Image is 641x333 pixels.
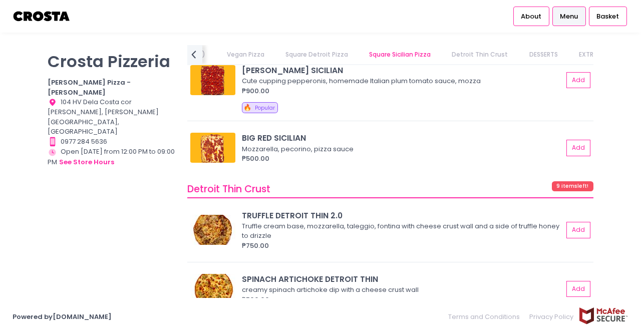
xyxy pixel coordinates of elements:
[521,12,541,22] span: About
[190,65,235,95] img: RONI SICILIAN
[275,45,358,64] a: Square Detroit Pizza
[243,103,251,112] span: 🔥
[566,222,590,238] button: Add
[578,307,628,324] img: mcafee-secure
[360,45,441,64] a: Square Sicilian Pizza
[569,45,610,64] a: EXTRAS
[596,12,619,22] span: Basket
[560,12,578,22] span: Menu
[190,133,235,163] img: BIG RED SICILIAN
[255,104,275,112] span: Popular
[242,86,563,96] div: ₱900.00
[566,72,590,89] button: Add
[442,45,518,64] a: Detroit Thin Crust
[242,154,563,164] div: ₱500.00
[242,210,563,221] div: TRUFFLE DETROIT THIN 2.0
[552,181,594,191] span: 9 items left!
[13,312,112,321] a: Powered by[DOMAIN_NAME]
[242,241,563,251] div: ₱750.00
[242,65,563,76] div: [PERSON_NAME] SICILIAN
[566,281,590,297] button: Add
[48,137,175,147] div: 0977 284 5636
[48,78,131,97] b: [PERSON_NAME] Pizza - [PERSON_NAME]
[190,215,235,245] img: TRUFFLE DETROIT THIN 2.0
[48,97,175,137] div: 104 HV Dela Costa cor [PERSON_NAME], [PERSON_NAME][GEOGRAPHIC_DATA], [GEOGRAPHIC_DATA]
[519,45,567,64] a: DESSERTS
[242,273,563,285] div: SPINACH ARTICHOKE DETROIT THIN
[242,144,560,154] div: Mozzarella, pecorino, pizza sauce
[59,157,115,168] button: see store hours
[48,52,175,71] p: Crosta Pizzeria
[242,295,563,305] div: ₱500.00
[242,76,560,86] div: Cute cupping pepperonis, homemade Italian plum tomato sauce, mozza
[242,221,560,241] div: Truffle cream base, mozzarella, taleggio, fontina with cheese crust wall and a side of truffle ho...
[242,132,563,144] div: BIG RED SICILIAN
[448,307,525,326] a: Terms and Conditions
[48,147,175,168] div: Open [DATE] from 12:00 PM to 09:00 PM
[13,8,71,25] img: logo
[513,7,549,26] a: About
[525,307,579,326] a: Privacy Policy
[552,7,586,26] a: Menu
[187,182,270,196] span: Detroit Thin Crust
[217,45,274,64] a: Vegan Pizza
[566,140,590,156] button: Add
[190,274,235,304] img: SPINACH ARTICHOKE DETROIT THIN
[242,285,560,295] div: creamy spinach artichoke dip with a cheese crust wall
